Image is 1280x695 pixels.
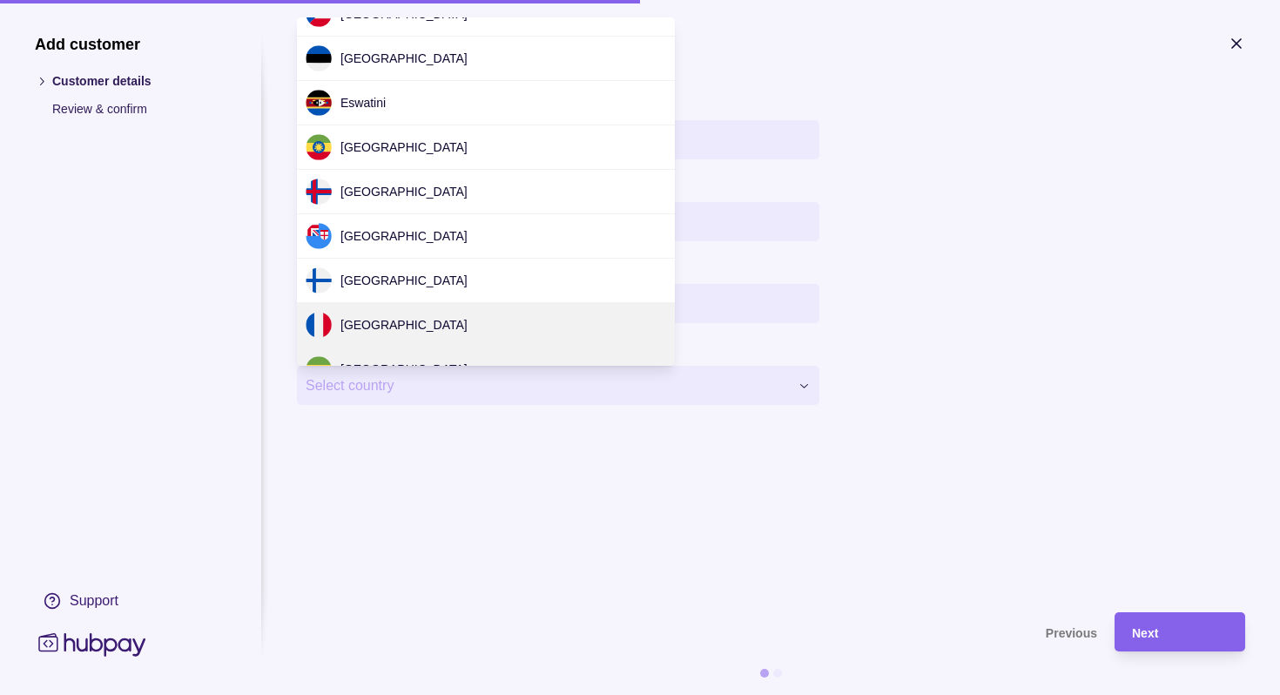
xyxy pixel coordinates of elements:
[340,51,468,65] span: [GEOGRAPHIC_DATA]
[306,90,332,116] img: sz
[340,140,468,154] span: [GEOGRAPHIC_DATA]
[340,96,386,110] span: Eswatini
[340,185,468,199] span: [GEOGRAPHIC_DATA]
[306,45,332,71] img: ee
[306,134,332,160] img: et
[306,179,332,205] img: fo
[306,312,332,338] img: fr
[306,356,332,382] img: ga
[306,267,332,294] img: fi
[340,273,468,287] span: [GEOGRAPHIC_DATA]
[340,318,468,332] span: [GEOGRAPHIC_DATA]
[340,362,468,376] span: [GEOGRAPHIC_DATA]
[340,229,468,243] span: [GEOGRAPHIC_DATA]
[306,223,332,249] img: fj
